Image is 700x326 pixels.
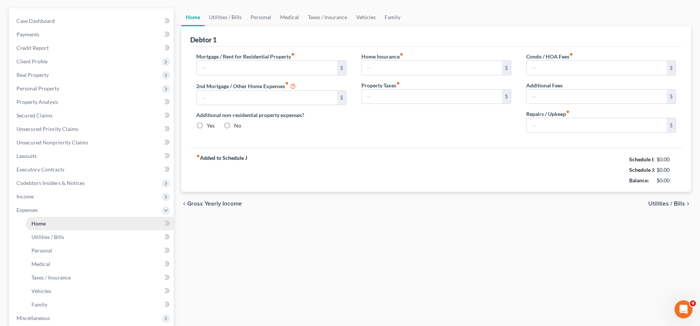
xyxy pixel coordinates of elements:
[502,90,511,104] div: $
[25,244,174,257] a: Personal
[16,45,49,51] span: Credit Report
[16,193,34,200] span: Income
[16,153,37,159] span: Lawsuits
[10,149,174,163] a: Lawsuits
[362,90,502,104] input: --
[527,61,667,75] input: --
[657,177,676,184] div: $0.00
[526,110,570,118] label: Repairs / Upkeep
[629,167,655,173] strong: Schedule J:
[526,81,563,89] label: Additional Fees
[25,298,174,311] a: Family
[16,31,39,38] span: Payments
[285,81,289,85] i: fiber_manual_record
[31,220,46,227] span: Home
[181,201,187,207] i: chevron_left
[246,8,276,26] a: Personal
[187,201,242,207] span: Gross Yearly Income
[303,8,352,26] a: Taxes / Insurance
[196,81,296,90] label: 2nd Mortgage / Other Home Expenses
[10,163,174,176] a: Executory Contracts
[31,234,64,240] span: Utilities / Bills
[10,14,174,28] a: Case Dashboard
[16,99,58,105] span: Property Analysis
[31,274,71,281] span: Taxes / Insurance
[10,109,174,122] a: Secured Claims
[16,85,59,92] span: Personal Property
[675,300,693,318] iframe: Intercom live chat
[196,111,346,119] label: Additional non-residential property expenses?
[667,118,676,132] div: $
[361,53,403,60] label: Home Insurance
[276,8,303,26] a: Medical
[234,122,241,129] label: No
[204,8,246,26] a: Utilities / Bills
[25,284,174,298] a: Vehicles
[25,257,174,271] a: Medical
[31,288,51,294] span: Vehicles
[196,53,295,60] label: Mortgage / Rent for Residential Property
[400,53,403,56] i: fiber_manual_record
[16,166,64,173] span: Executory Contracts
[16,112,52,119] span: Secured Claims
[361,81,400,89] label: Property Taxes
[16,72,49,78] span: Real Property
[181,201,242,207] button: chevron_left Gross Yearly Income
[16,58,48,65] span: Client Profile
[10,95,174,109] a: Property Analysis
[181,8,204,26] a: Home
[16,139,88,146] span: Unsecured Nonpriority Claims
[667,61,676,75] div: $
[16,126,78,132] span: Unsecured Priority Claims
[648,201,691,207] button: Utilities / Bills chevron_right
[648,201,685,207] span: Utilities / Bills
[502,61,511,75] div: $
[690,300,696,306] span: 4
[352,8,380,26] a: Vehicles
[337,61,346,75] div: $
[197,91,337,105] input: --
[526,53,573,60] label: Condo / HOA Fees
[196,154,247,186] strong: Added to Schedule J
[31,247,52,254] span: Personal
[527,118,667,132] input: --
[31,301,47,308] span: Family
[16,315,50,321] span: Miscellaneous
[569,53,573,56] i: fiber_manual_record
[16,180,85,186] span: Codebtors Insiders & Notices
[337,91,346,105] div: $
[207,122,215,129] label: Yes
[10,136,174,149] a: Unsecured Nonpriority Claims
[25,217,174,230] a: Home
[196,154,200,158] i: fiber_manual_record
[10,41,174,55] a: Credit Report
[10,122,174,136] a: Unsecured Priority Claims
[380,8,405,26] a: Family
[629,177,649,183] strong: Balance:
[10,28,174,41] a: Payments
[16,207,38,213] span: Expenses
[657,166,676,174] div: $0.00
[667,90,676,104] div: $
[566,110,570,114] i: fiber_manual_record
[190,35,216,44] div: Debtor 1
[25,271,174,284] a: Taxes / Insurance
[527,90,667,104] input: --
[629,156,655,162] strong: Schedule I:
[657,156,676,163] div: $0.00
[396,81,400,85] i: fiber_manual_record
[31,261,50,267] span: Medical
[25,230,174,244] a: Utilities / Bills
[685,201,691,207] i: chevron_right
[291,53,295,56] i: fiber_manual_record
[197,61,337,75] input: --
[362,61,502,75] input: --
[16,18,55,24] span: Case Dashboard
